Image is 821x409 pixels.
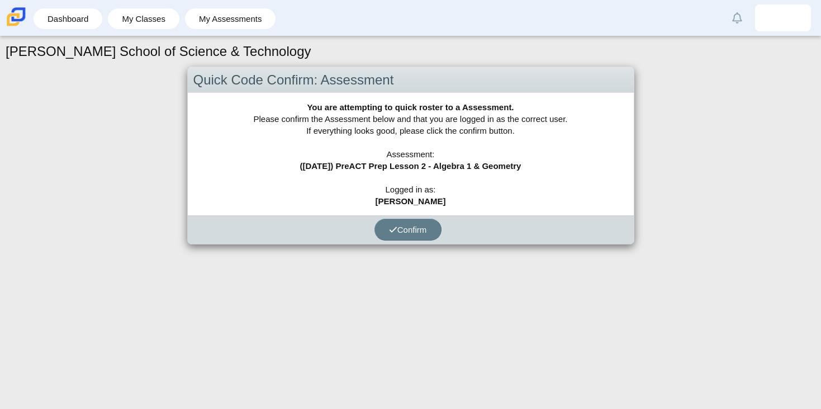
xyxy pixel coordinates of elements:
[39,8,97,29] a: Dashboard
[6,42,311,61] h1: [PERSON_NAME] School of Science & Technology
[4,21,28,30] a: Carmen School of Science & Technology
[4,5,28,29] img: Carmen School of Science & Technology
[300,161,521,171] b: ([DATE]) PreACT Prep Lesson 2 - Algebra 1 & Geometry
[191,8,270,29] a: My Assessments
[376,196,446,206] b: [PERSON_NAME]
[755,4,811,31] a: andres.ramirez.Ef8tTk
[307,102,514,112] b: You are attempting to quick roster to a Assessment.
[389,225,427,234] span: Confirm
[188,93,634,215] div: Please confirm the Assessment below and that you are logged in as the correct user. If everything...
[188,67,634,93] div: Quick Code Confirm: Assessment
[113,8,174,29] a: My Classes
[725,6,749,30] a: Alerts
[774,9,792,27] img: andres.ramirez.Ef8tTk
[374,219,442,241] button: Confirm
